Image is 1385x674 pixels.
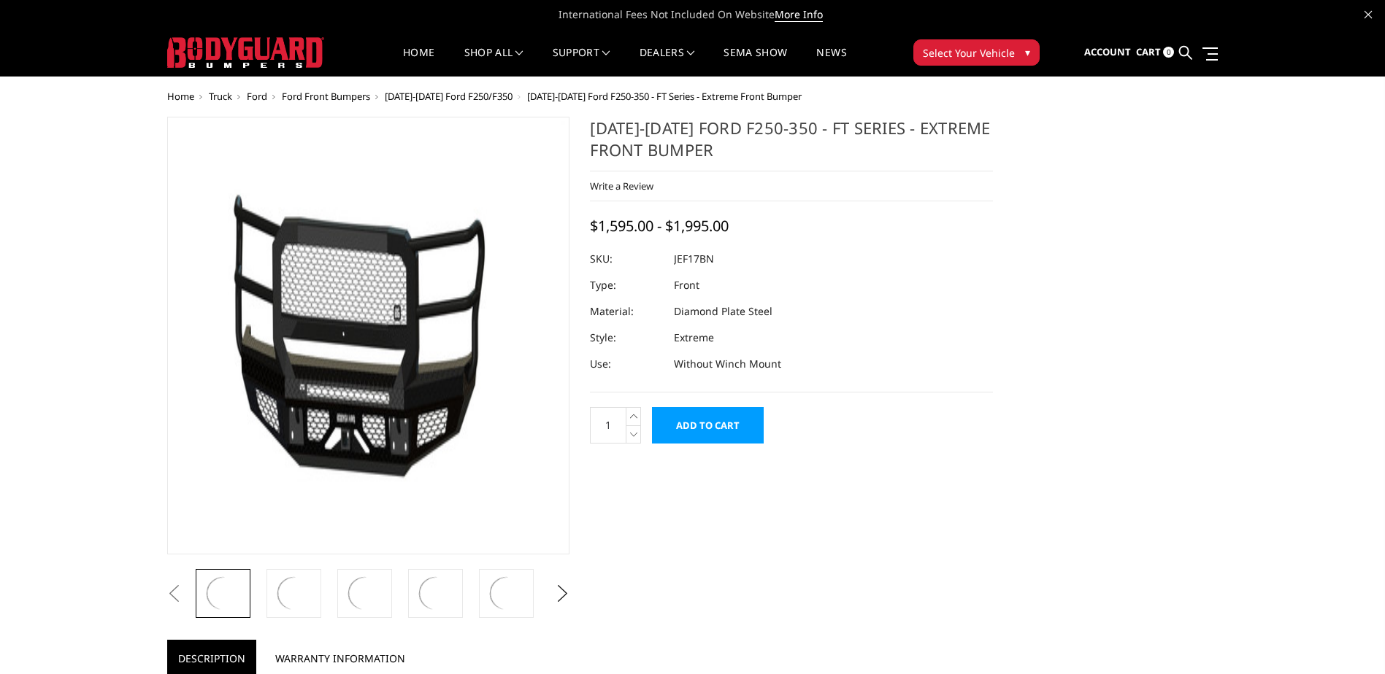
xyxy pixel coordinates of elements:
dt: Material: [590,298,663,325]
img: 2017-2022 Ford F250-350 - FT Series - Extreme Front Bumper [345,573,385,613]
dd: Extreme [674,325,714,351]
img: 2017-2022 Ford F250-350 - FT Series - Extreme Front Bumper [172,121,566,550]
a: Truck [209,90,232,103]
span: Select Your Vehicle [923,45,1015,61]
a: 2017-2022 Ford F250-350 - FT Series - Extreme Front Bumper [167,117,570,554]
span: Account [1084,45,1131,58]
a: Ford Front Bumpers [282,90,370,103]
a: Ford [247,90,267,103]
dd: JEF17BN [674,246,714,272]
a: Home [167,90,194,103]
dt: Type: [590,272,663,298]
span: Cart [1136,45,1161,58]
img: 2017-2022 Ford F250-350 - FT Series - Extreme Front Bumper [486,573,526,613]
a: Home [403,47,434,76]
button: Select Your Vehicle [913,39,1040,66]
span: ▾ [1025,44,1030,60]
button: Previous [164,583,185,605]
a: Account [1084,33,1131,72]
a: Cart 0 [1136,33,1174,72]
span: $1,595.00 - $1,995.00 [590,216,729,236]
span: [DATE]-[DATE] Ford F250-350 - FT Series - Extreme Front Bumper [527,90,802,103]
dt: SKU: [590,246,663,272]
img: BODYGUARD BUMPERS [167,37,324,68]
a: SEMA Show [724,47,787,76]
a: Write a Review [590,179,653,193]
span: 0 [1163,47,1174,58]
a: Dealers [640,47,695,76]
button: Next [551,583,573,605]
dd: Without Winch Mount [674,351,781,377]
input: Add to Cart [652,407,764,443]
dd: Diamond Plate Steel [674,298,772,325]
a: Support [553,47,610,76]
img: 2017-2022 Ford F250-350 - FT Series - Extreme Front Bumper [274,573,314,613]
h1: [DATE]-[DATE] Ford F250-350 - FT Series - Extreme Front Bumper [590,117,993,171]
a: More Info [775,7,823,22]
a: [DATE]-[DATE] Ford F250/F350 [385,90,513,103]
dt: Style: [590,325,663,351]
a: News [816,47,846,76]
img: 2017-2022 Ford F250-350 - FT Series - Extreme Front Bumper [203,573,243,613]
dt: Use: [590,351,663,377]
img: 2017-2022 Ford F250-350 - FT Series - Extreme Front Bumper [415,573,456,613]
dd: Front [674,272,699,298]
a: shop all [464,47,523,76]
